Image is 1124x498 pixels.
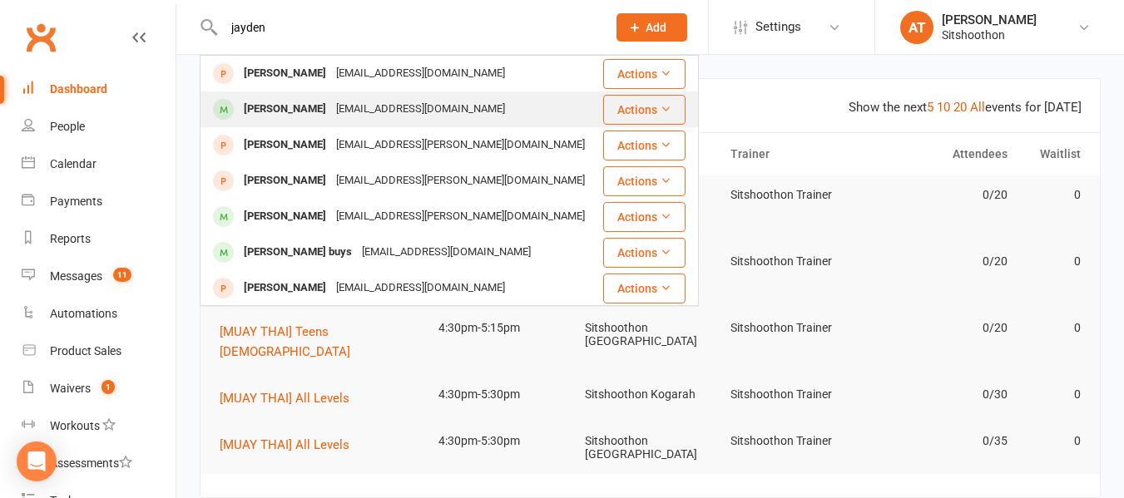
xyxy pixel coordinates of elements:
a: People [22,108,176,145]
a: Workouts [22,407,176,445]
button: [MUAY THAI] Teens [DEMOGRAPHIC_DATA] [220,322,423,362]
td: Sitshoothon Trainer [723,375,869,414]
span: [MUAY THAI] All Levels [220,437,349,452]
td: 0 [1015,308,1088,348]
td: Sitshoothon Trainer [723,175,869,214]
a: Automations [22,295,176,333]
td: 4:30pm-5:30pm [431,375,577,414]
button: Actions [603,131,686,160]
td: Sitshoothon [GEOGRAPHIC_DATA] [577,308,724,361]
a: Payments [22,183,176,220]
div: Open Intercom Messenger [17,441,57,481]
div: [EMAIL_ADDRESS][DOMAIN_NAME] [331,97,510,121]
div: Payments [50,195,102,208]
td: 0/35 [869,422,1016,461]
th: Attendees [869,133,1016,175]
td: 0 [1015,175,1088,214]
div: [EMAIL_ADDRESS][DOMAIN_NAME] [357,240,536,264]
div: Automations [50,307,117,320]
input: Search... [219,16,595,39]
div: Messages [50,269,102,283]
button: Actions [603,274,686,303]
a: Calendar [22,145,176,183]
span: [MUAY THAI] All Levels [220,391,349,406]
div: Workouts [50,419,100,432]
td: Sitshoothon Trainer [723,422,869,461]
td: 4:30pm-5:30pm [431,422,577,461]
button: Actions [603,95,686,125]
a: Assessments [22,445,176,482]
td: 0/30 [869,375,1016,414]
button: Actions [603,238,686,268]
div: [PERSON_NAME] [239,62,331,86]
span: [MUAY THAI] Teens [DEMOGRAPHIC_DATA] [220,324,350,359]
div: [EMAIL_ADDRESS][PERSON_NAME][DOMAIN_NAME] [331,133,590,157]
span: Settings [755,8,801,46]
div: Sitshoothon [942,27,1037,42]
td: Sitshoothon Kogarah [577,375,724,414]
a: Dashboard [22,71,176,108]
button: Actions [603,166,686,196]
div: AT [900,11,933,44]
div: Show the next events for [DATE] [849,97,1082,117]
button: Add [616,13,687,42]
a: 10 [937,100,950,115]
a: Reports [22,220,176,258]
div: Product Sales [50,344,121,357]
td: Sitshoothon Trainer [723,308,869,348]
div: [PERSON_NAME] [239,133,331,157]
td: 4:30pm-5:15pm [431,308,577,348]
a: Product Sales [22,333,176,370]
div: [EMAIL_ADDRESS][PERSON_NAME][DOMAIN_NAME] [331,169,590,193]
div: Calendar [50,157,97,170]
th: Trainer [723,133,869,175]
a: 5 [927,100,933,115]
button: [MUAY THAI] All Levels [220,435,361,455]
span: 1 [102,380,115,394]
div: [PERSON_NAME] [942,12,1037,27]
td: 0/20 [869,242,1016,281]
span: 11 [113,268,131,282]
div: [PERSON_NAME] [239,169,331,193]
div: Assessments [50,456,132,470]
button: [MUAY THAI] All Levels [220,388,361,408]
div: [PERSON_NAME] [239,276,331,300]
div: Dashboard [50,82,107,96]
td: 0/20 [869,308,1016,348]
span: Add [646,21,666,34]
a: Waivers 1 [22,370,176,407]
th: Waitlist [1015,133,1088,175]
div: [PERSON_NAME] [239,97,331,121]
div: People [50,120,85,133]
td: 0 [1015,375,1088,414]
div: Waivers [50,382,91,395]
td: 0 [1015,422,1088,461]
div: [PERSON_NAME] buys [239,240,357,264]
a: 20 [953,100,967,115]
div: [EMAIL_ADDRESS][PERSON_NAME][DOMAIN_NAME] [331,205,590,229]
button: Actions [603,59,686,89]
td: Sitshoothon Trainer [723,242,869,281]
td: 0/20 [869,175,1016,214]
div: Reports [50,232,91,245]
div: [EMAIL_ADDRESS][DOMAIN_NAME] [331,62,510,86]
div: [EMAIL_ADDRESS][DOMAIN_NAME] [331,276,510,300]
td: 0 [1015,242,1088,281]
a: Messages 11 [22,258,176,295]
button: Actions [603,202,686,232]
a: All [970,100,985,115]
a: Clubworx [20,17,62,58]
td: Sitshoothon [GEOGRAPHIC_DATA] [577,422,724,474]
div: [PERSON_NAME] [239,205,331,229]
